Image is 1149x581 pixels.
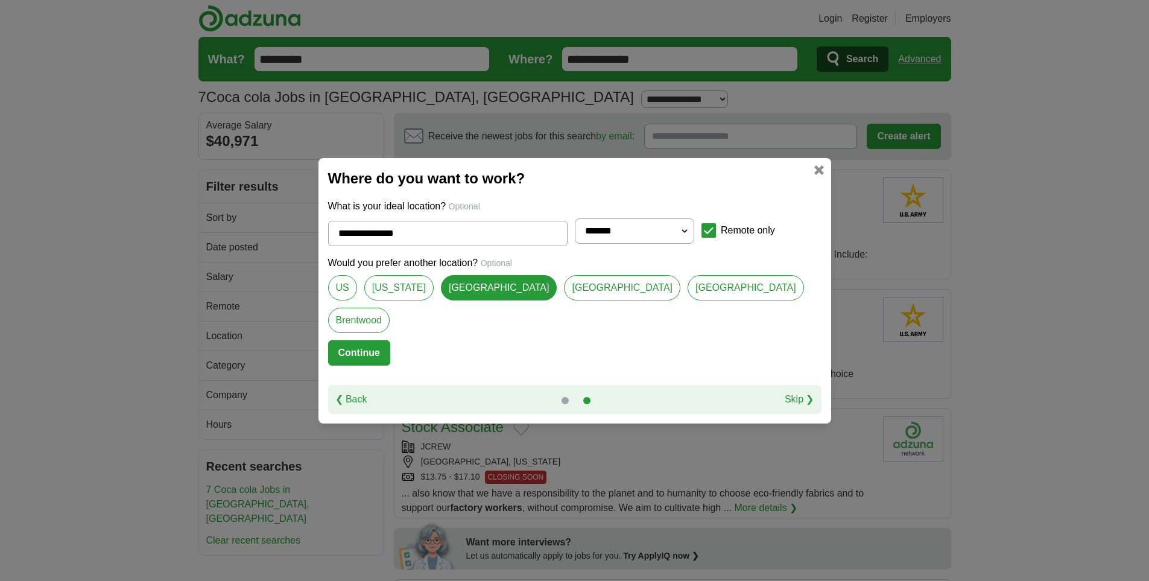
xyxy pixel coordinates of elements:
span: Optional [481,258,512,268]
a: [GEOGRAPHIC_DATA] [564,275,680,300]
a: Brentwood [328,308,390,333]
a: [GEOGRAPHIC_DATA] [688,275,804,300]
a: ❮ Back [335,392,367,407]
p: What is your ideal location? [328,199,821,214]
a: [GEOGRAPHIC_DATA] [441,275,557,300]
button: Continue [328,340,390,366]
span: Optional [449,202,480,211]
label: Remote only [721,223,775,238]
p: Would you prefer another location? [328,256,821,270]
h2: Where do you want to work? [328,168,821,189]
a: US [328,275,357,300]
a: [US_STATE] [364,275,434,300]
a: Skip ❯ [785,392,814,407]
